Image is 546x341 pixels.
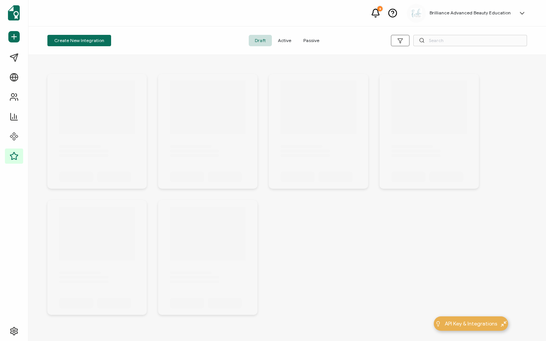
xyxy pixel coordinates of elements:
input: Search [413,35,527,46]
h5: Brilliance Advanced Beauty Education [430,10,511,16]
span: Draft [249,35,272,46]
span: API Key & Integrations [445,320,497,328]
img: a2bf8c6c-3aba-43b4-8354-ecfc29676cf6.jpg [411,8,422,18]
div: 8 [377,6,383,11]
iframe: Chat Widget [508,305,546,341]
img: minimize-icon.svg [501,321,507,327]
span: Passive [297,35,325,46]
span: Active [272,35,297,46]
button: Create New Integration [47,35,111,46]
img: sertifier-logomark-colored.svg [8,5,20,20]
